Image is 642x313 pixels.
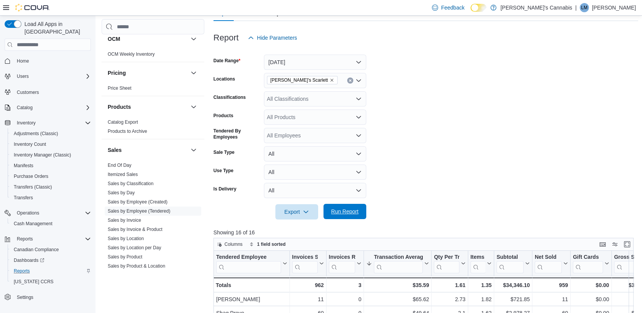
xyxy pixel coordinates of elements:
[108,162,131,168] span: End Of Day
[470,254,485,273] div: Items Per Transaction
[108,199,168,205] a: Sales by Employee (Created)
[441,4,464,11] span: Feedback
[11,256,91,265] span: Dashboards
[374,254,423,273] div: Transaction Average
[108,103,188,111] button: Products
[108,208,170,214] span: Sales by Employee (Tendered)
[216,254,281,261] div: Tendered Employee
[213,113,233,119] label: Products
[14,268,30,274] span: Reports
[581,3,588,12] span: LM
[270,76,328,84] span: [PERSON_NAME]'s Scarlett
[292,281,323,290] div: 962
[470,254,485,261] div: Items Per Transaction
[14,208,42,218] button: Operations
[17,105,32,111] span: Catalog
[14,118,39,127] button: Inventory
[11,140,49,149] a: Inventory Count
[470,254,492,273] button: Items Per Transaction
[14,152,71,158] span: Inventory Manager (Classic)
[496,254,524,261] div: Subtotal
[331,208,359,215] span: Run Report
[14,72,32,81] button: Users
[471,4,487,12] input: Dark Mode
[108,236,144,241] a: Sales by Location
[434,295,465,304] div: 2.73
[108,263,165,269] a: Sales by Product & Location
[216,254,287,273] button: Tendered Employee
[535,254,562,261] div: Net Sold
[21,20,91,35] span: Load All Apps in [GEOGRAPHIC_DATA]
[8,266,94,276] button: Reports
[329,254,355,261] div: Invoices Ref
[102,84,204,96] div: Pricing
[14,87,91,97] span: Customers
[2,55,94,66] button: Home
[11,172,91,181] span: Purchase Orders
[535,254,562,273] div: Net Sold
[14,103,91,112] span: Catalog
[11,129,61,138] a: Adjustments (Classic)
[108,190,135,196] span: Sales by Day
[225,241,243,247] span: Columns
[102,161,204,292] div: Sales
[11,129,91,138] span: Adjustments (Classic)
[535,295,568,304] div: 11
[356,77,362,84] button: Open list of options
[14,173,49,179] span: Purchase Orders
[11,219,91,228] span: Cash Management
[14,184,52,190] span: Transfers (Classic)
[15,4,50,11] img: Cova
[213,168,233,174] label: Use Type
[14,195,33,201] span: Transfers
[14,257,44,263] span: Dashboards
[108,236,144,242] span: Sales by Location
[598,240,607,249] button: Keyboard shortcuts
[108,146,188,154] button: Sales
[257,241,286,247] span: 1 field sorted
[108,218,141,223] a: Sales by Invoice
[246,240,289,249] button: 1 field sorted
[329,254,355,273] div: Invoices Ref
[11,150,91,160] span: Inventory Manager (Classic)
[14,72,91,81] span: Users
[8,182,94,192] button: Transfers (Classic)
[14,103,36,112] button: Catalog
[11,182,55,192] a: Transfers (Classic)
[623,240,632,249] button: Enter fullscreen
[213,128,261,140] label: Tendered By Employees
[366,281,429,290] div: $35.59
[330,78,334,82] button: Remove MaryJane's Scarlett from selection in this group
[580,3,589,12] div: Leo Mojica
[189,34,198,44] button: OCM
[8,160,94,171] button: Manifests
[14,131,58,137] span: Adjustments (Classic)
[17,120,36,126] span: Inventory
[434,254,459,273] div: Qty Per Transaction
[11,266,91,276] span: Reports
[8,139,94,150] button: Inventory Count
[213,58,241,64] label: Date Range
[108,52,155,57] a: OCM Weekly Inventory
[17,236,33,242] span: Reports
[8,244,94,255] button: Canadian Compliance
[535,281,568,290] div: 959
[8,192,94,203] button: Transfers
[108,245,161,250] a: Sales by Location per Day
[592,3,636,12] p: [PERSON_NAME]
[14,163,33,169] span: Manifests
[8,171,94,182] button: Purchase Orders
[8,128,94,139] button: Adjustments (Classic)
[329,281,361,290] div: 3
[108,35,120,43] h3: OCM
[214,240,246,249] button: Columns
[213,149,234,155] label: Sale Type
[14,292,91,302] span: Settings
[292,254,323,273] button: Invoices Sold
[2,86,94,97] button: Customers
[329,254,361,273] button: Invoices Ref
[573,254,603,273] div: Gift Card Sales
[108,69,126,77] h3: Pricing
[257,34,297,42] span: Hide Parameters
[11,193,91,202] span: Transfers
